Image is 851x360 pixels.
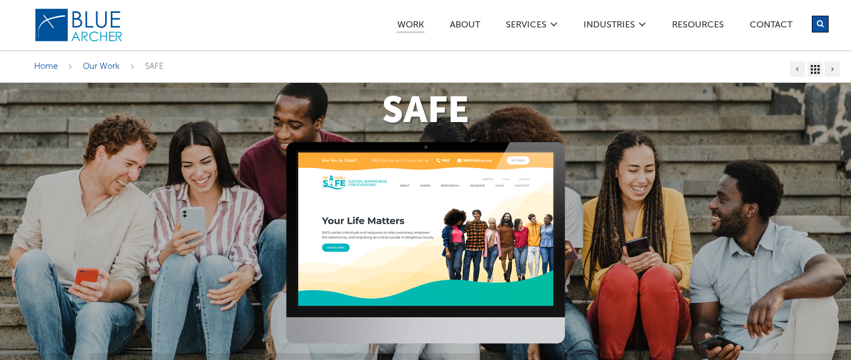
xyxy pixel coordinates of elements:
a: Home [34,62,58,71]
a: Industries [583,21,636,32]
a: Our Work [83,62,120,71]
a: SERVICES [505,21,547,32]
img: Blue Archer Logo [34,8,124,43]
h1: SAFE [34,94,817,130]
a: ABOUT [449,21,481,32]
span: SAFE [145,62,164,71]
a: Resources [671,21,725,32]
a: Contact [749,21,793,32]
a: Work [397,21,425,33]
